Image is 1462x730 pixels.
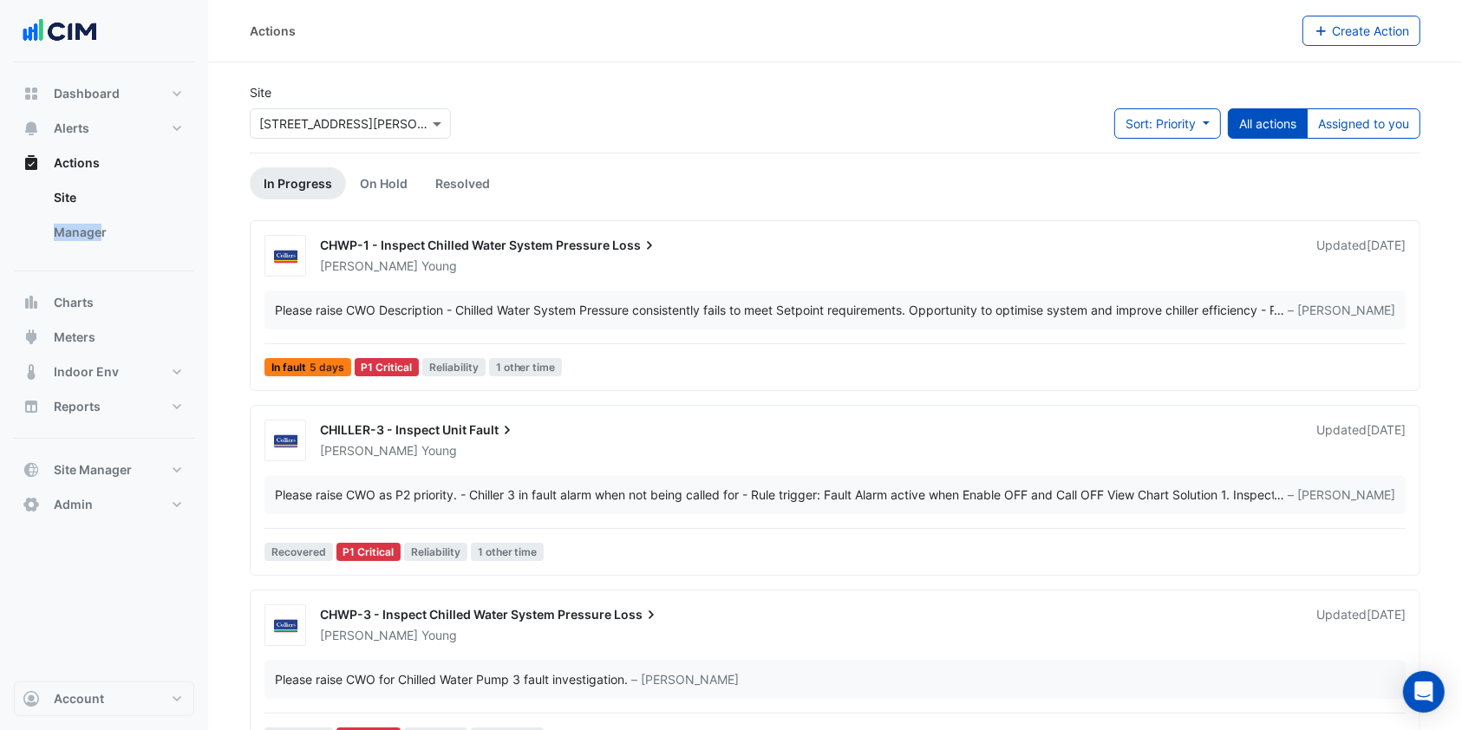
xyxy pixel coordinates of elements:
[1307,108,1420,139] button: Assigned to you
[14,320,194,355] button: Meters
[54,294,94,311] span: Charts
[40,215,194,250] a: Manager
[1367,422,1406,437] span: Fri 01-Aug-2025 10:13 AEST
[250,22,296,40] div: Actions
[1367,238,1406,252] span: Fri 01-Aug-2025 10:16 AEST
[23,154,40,172] app-icon: Actions
[631,670,739,688] span: – [PERSON_NAME]
[14,111,194,146] button: Alerts
[14,453,194,487] button: Site Manager
[23,120,40,137] app-icon: Alerts
[421,167,504,199] a: Resolved
[1228,108,1308,139] button: All actions
[23,363,40,381] app-icon: Indoor Env
[614,606,660,623] span: Loss
[14,487,194,522] button: Admin
[23,85,40,102] app-icon: Dashboard
[54,154,100,172] span: Actions
[1316,237,1406,275] div: Updated
[264,543,333,561] span: Recovered
[54,85,120,102] span: Dashboard
[54,461,132,479] span: Site Manager
[23,496,40,513] app-icon: Admin
[54,496,93,513] span: Admin
[346,167,421,199] a: On Hold
[23,461,40,479] app-icon: Site Manager
[54,690,104,707] span: Account
[275,486,1274,504] div: Please raise CWO as P2 priority. - Chiller 3 in fault alarm when not being called for - Rule trig...
[1332,23,1409,38] span: Create Action
[23,294,40,311] app-icon: Charts
[355,358,420,376] div: P1 Critical
[264,358,351,376] span: In fault
[1288,486,1395,504] span: – [PERSON_NAME]
[1114,108,1221,139] button: Sort: Priority
[23,329,40,346] app-icon: Meters
[14,285,194,320] button: Charts
[14,355,194,389] button: Indoor Env
[14,76,194,111] button: Dashboard
[1126,116,1196,131] span: Sort: Priority
[265,248,305,265] img: Colliers Capitaland
[14,146,194,180] button: Actions
[54,120,89,137] span: Alerts
[612,237,658,254] span: Loss
[1316,421,1406,460] div: Updated
[275,486,1395,504] div: …
[54,398,101,415] span: Reports
[40,180,194,215] a: Site
[1403,671,1445,713] div: Open Intercom Messenger
[421,442,457,460] span: Young
[14,681,194,716] button: Account
[320,238,610,252] span: CHWP-1 - Inspect Chilled Water System Pressure
[320,628,418,642] span: [PERSON_NAME]
[250,83,271,101] label: Site
[14,389,194,424] button: Reports
[1288,301,1395,319] span: – [PERSON_NAME]
[421,257,457,275] span: Young
[421,627,457,644] span: Young
[422,358,486,376] span: Reliability
[265,433,305,450] img: Colliers Capitaland
[404,543,467,561] span: Reliability
[471,543,545,561] span: 1 other time
[1302,16,1421,46] button: Create Action
[275,301,1274,319] div: Please raise CWO Description - Chilled Water System Pressure consistently fails to meet Setpoint ...
[54,363,119,381] span: Indoor Env
[489,358,563,376] span: 1 other time
[336,543,401,561] div: P1 Critical
[23,398,40,415] app-icon: Reports
[250,167,346,199] a: In Progress
[275,670,628,688] div: Please raise CWO for Chilled Water Pump 3 fault investigation.
[320,258,418,273] span: [PERSON_NAME]
[275,301,1395,319] div: …
[1367,607,1406,622] span: Thu 17-Jul-2025 11:02 AEST
[320,422,467,437] span: CHILLER-3 - Inspect Unit
[21,14,99,49] img: Company Logo
[469,421,516,439] span: Fault
[54,329,95,346] span: Meters
[320,607,611,622] span: CHWP-3 - Inspect Chilled Water System Pressure
[14,180,194,257] div: Actions
[310,362,344,373] span: 5 days
[1316,606,1406,644] div: Updated
[320,443,418,458] span: [PERSON_NAME]
[265,617,305,635] img: Colliers Capitaland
